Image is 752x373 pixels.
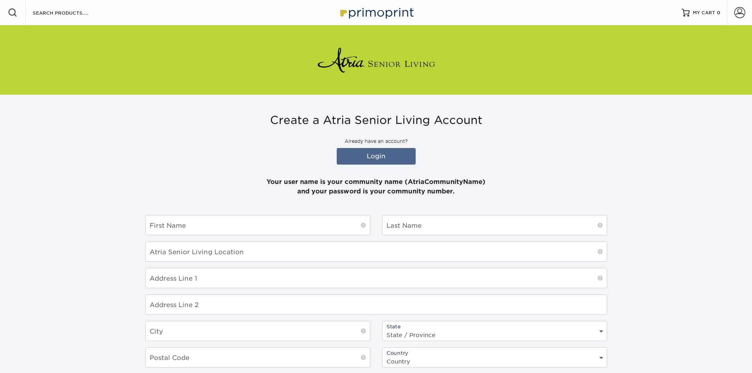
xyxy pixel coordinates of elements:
span: 0 [717,10,720,15]
a: Login [337,148,416,165]
span: MY CART [693,9,715,16]
p: Already have an account? [145,138,607,145]
p: Your user name is your community name (AtriaCommunityName) and your password is your community nu... [145,168,607,196]
input: SEARCH PRODUCTS..... [32,8,109,17]
img: Atria Senior Living [317,44,435,76]
img: Primoprint [337,4,416,21]
h3: Create a Atria Senior Living Account [145,114,607,127]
